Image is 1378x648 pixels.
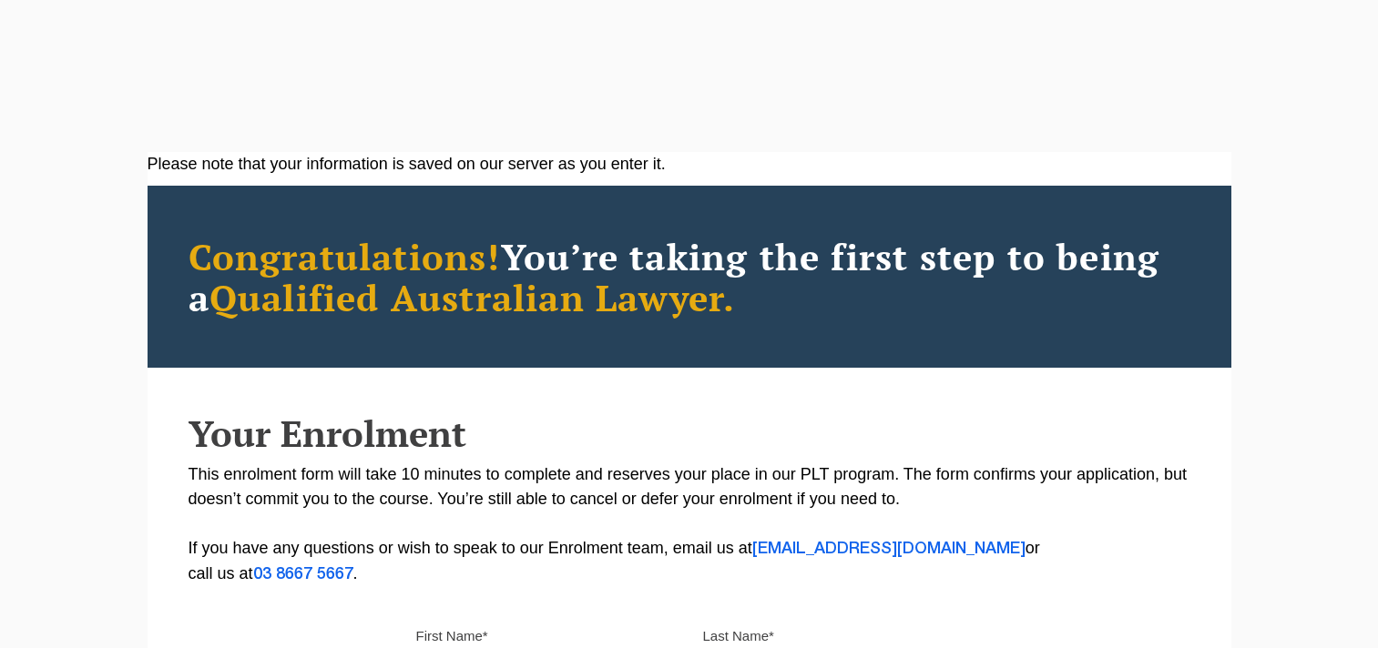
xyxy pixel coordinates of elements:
span: Qualified Australian Lawyer. [209,273,736,321]
span: Congratulations! [189,232,501,280]
div: Please note that your information is saved on our server as you enter it. [148,152,1231,177]
h2: You’re taking the first step to being a [189,236,1190,318]
a: 03 8667 5667 [253,567,353,582]
label: Last Name* [703,627,774,645]
h2: Your Enrolment [189,413,1190,453]
label: First Name* [416,627,488,645]
a: [EMAIL_ADDRESS][DOMAIN_NAME] [752,542,1026,556]
p: This enrolment form will take 10 minutes to complete and reserves your place in our PLT program. ... [189,462,1190,587]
